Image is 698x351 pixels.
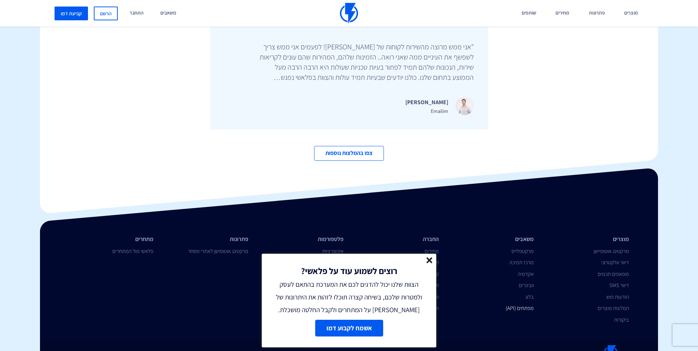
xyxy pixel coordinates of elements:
[405,97,448,107] p: [PERSON_NAME]
[614,316,629,323] a: ביקורות
[94,7,118,20] a: הרשם
[601,259,629,266] a: דיוור אלקטרוני
[506,305,534,311] a: מפתחים (API)
[314,146,384,161] a: צפו בהמלצות נוספות
[354,235,439,244] li: החברה
[55,7,88,20] a: קביעת דמו
[69,235,153,244] li: מתחרים
[188,248,248,254] a: מרקטינג אוטומישן לאתרי מסחר
[256,42,474,82] p: "אני ממש מרוצה מהשירות לקוחות של [PERSON_NAME]! לפעמים אני ממש צריך לשפשף את העיניים ממה שאני רוא...
[164,235,249,244] li: פתרונות
[518,270,534,277] a: אקדמיה
[519,282,534,289] a: וובינרים
[210,5,488,130] div: 1 / 3
[609,282,629,289] a: דיוור SMS
[431,108,448,114] span: Emailim
[606,293,629,300] a: הודעות פוש
[259,235,344,244] li: פלטפורמות
[509,259,534,266] a: מרכז תמיכה
[598,305,629,311] a: המלצות מוצרים
[450,235,534,244] li: משאבים
[598,270,629,277] a: פופאפים חכמים
[525,293,534,300] a: בלוג
[112,248,153,254] a: פלאשי מול המתחרים
[594,248,629,254] a: מרקטינג אוטומיישן
[322,248,344,254] a: אינטגרציות
[512,248,534,254] a: מרקטפלייס
[545,235,629,244] li: מוצרים
[425,248,439,254] a: מחירים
